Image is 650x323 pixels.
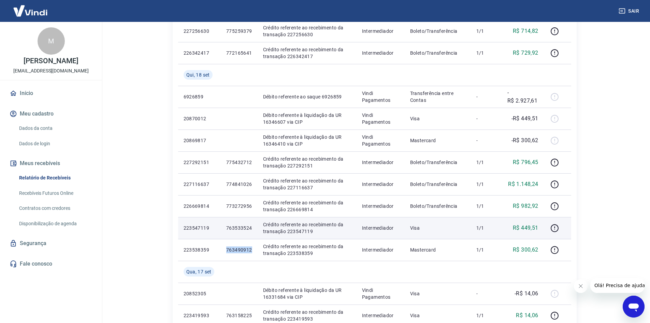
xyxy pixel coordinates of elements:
p: 763158225 [226,312,252,319]
p: Intermediador [362,159,399,166]
p: [EMAIL_ADDRESS][DOMAIN_NAME] [13,67,89,75]
p: Débito referente à liquidação da UR 16346607 via CIP [263,112,351,125]
p: R$ 796,45 [513,158,538,166]
p: Boleto/Transferência [410,203,465,210]
p: Crédito referente ao recebimento da transação 227116637 [263,177,351,191]
p: Mastercard [410,137,465,144]
p: -R$ 2.927,61 [507,89,538,105]
div: M [38,27,65,55]
p: Débito referente à liquidação da UR 16346410 via CIP [263,134,351,147]
p: Intermediador [362,203,399,210]
p: Boleto/Transferência [410,159,465,166]
p: R$ 449,51 [513,224,538,232]
p: R$ 1.148,24 [508,180,538,188]
p: Crédito referente ao recebimento da transação 226342417 [263,46,351,60]
p: 227256630 [184,28,215,35]
p: R$ 714,82 [513,27,538,35]
p: 775432712 [226,159,252,166]
iframe: Fechar mensagem [574,279,588,293]
img: Vindi [8,0,53,21]
p: Transferência entre Contas [410,90,465,104]
a: Segurança [8,236,94,251]
p: 1/1 [476,312,496,319]
p: Crédito referente ao recebimento da transação 227256630 [263,24,351,38]
p: Vindi Pagamentos [362,287,399,300]
span: Olá! Precisa de ajuda? [4,5,57,10]
button: Sair [617,5,642,17]
p: Boleto/Transferência [410,28,465,35]
p: 1/1 [476,203,496,210]
p: 223538359 [184,246,215,253]
p: Crédito referente ao recebimento da transação 223538359 [263,243,351,257]
p: R$ 300,62 [513,246,538,254]
p: R$ 729,92 [513,49,538,57]
p: Intermediador [362,225,399,231]
a: Fale conosco [8,256,94,271]
p: Boleto/Transferência [410,181,465,188]
p: 226342417 [184,50,215,56]
button: Meu cadastro [8,106,94,121]
p: 223419593 [184,312,215,319]
p: Boleto/Transferência [410,50,465,56]
p: 1/1 [476,28,496,35]
p: Crédito referente ao recebimento da transação 227292151 [263,156,351,169]
p: Débito referente ao saque 6926859 [263,93,351,100]
p: 20852305 [184,290,215,297]
a: Dados de login [16,137,94,151]
p: 775259379 [226,28,252,35]
p: Intermediador [362,181,399,188]
p: 20869817 [184,137,215,144]
p: 1/1 [476,225,496,231]
a: Relatório de Recebíveis [16,171,94,185]
p: 223547119 [184,225,215,231]
p: [PERSON_NAME] [24,57,78,65]
p: Vindi Pagamentos [362,112,399,125]
p: R$ 982,92 [513,202,538,210]
p: Intermediador [362,246,399,253]
p: -R$ 449,51 [511,115,538,123]
p: -R$ 14,06 [515,290,538,298]
p: 1/1 [476,246,496,253]
button: Meus recebíveis [8,156,94,171]
p: 1/1 [476,159,496,166]
p: Visa [410,312,465,319]
p: - [476,137,496,144]
p: Crédito referente ao recebimento da transação 223419593 [263,309,351,322]
a: Dados da conta [16,121,94,135]
a: Início [8,86,94,101]
p: 1/1 [476,50,496,56]
p: 773272956 [226,203,252,210]
p: Intermediador [362,312,399,319]
p: Crédito referente ao recebimento da transação 226669814 [263,199,351,213]
iframe: Mensagem da empresa [590,278,645,293]
p: Visa [410,290,465,297]
p: Vindi Pagamentos [362,90,399,104]
p: R$ 14,06 [516,311,538,320]
p: Vindi Pagamentos [362,134,399,147]
p: Crédito referente ao recebimento da transação 223547119 [263,221,351,235]
p: 227116637 [184,181,215,188]
p: 6926859 [184,93,215,100]
p: Mastercard [410,246,465,253]
p: Visa [410,115,465,122]
p: 763490912 [226,246,252,253]
p: 1/1 [476,181,496,188]
p: Intermediador [362,28,399,35]
a: Disponibilização de agenda [16,217,94,231]
p: Intermediador [362,50,399,56]
p: - [476,93,496,100]
a: Contratos com credores [16,201,94,215]
p: Visa [410,225,465,231]
p: - [476,290,496,297]
p: 774841026 [226,181,252,188]
iframe: Botão para abrir a janela de mensagens [623,296,645,318]
a: Recebíveis Futuros Online [16,186,94,200]
p: -R$ 300,62 [511,136,538,145]
p: 227292151 [184,159,215,166]
p: 763533524 [226,225,252,231]
p: 772165641 [226,50,252,56]
p: - [476,115,496,122]
p: Débito referente à liquidação da UR 16331684 via CIP [263,287,351,300]
p: 226669814 [184,203,215,210]
span: Qua, 17 set [186,268,212,275]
